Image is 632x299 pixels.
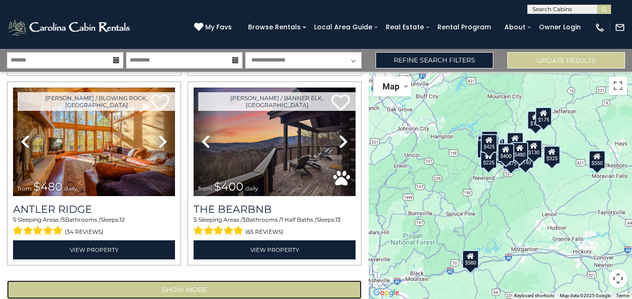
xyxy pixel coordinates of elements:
[535,107,552,126] div: $175
[194,216,197,223] span: 5
[34,180,62,193] span: $480
[544,146,560,164] div: $325
[243,20,305,34] a: Browse Rentals
[381,20,429,34] a: Real Estate
[242,216,246,223] span: 3
[7,280,362,299] button: Show More
[560,293,611,298] span: Map data ©2025 Google
[64,185,77,192] span: daily
[511,142,528,161] div: $480
[194,88,356,196] img: thumbnail_163977593.jpeg
[507,52,625,68] button: Update Results
[205,22,232,32] span: My Favs
[65,226,103,238] span: (34 reviews)
[615,22,625,33] img: mail-regular-white.png
[198,185,212,192] span: from
[507,132,524,151] div: $349
[477,140,494,158] div: $230
[383,82,399,91] span: Map
[500,20,530,34] a: About
[309,20,377,34] a: Local Area Guide
[433,20,496,34] a: Rental Program
[534,20,585,34] a: Owner Login
[13,216,16,223] span: 5
[373,76,411,96] button: Change map style
[481,131,498,149] div: $125
[120,216,125,223] span: 12
[525,140,542,158] div: $130
[194,203,356,216] a: The Bearbnb
[595,22,605,33] img: phone-regular-white.png
[13,240,175,259] a: View Property
[481,134,498,153] div: $425
[62,216,65,223] span: 5
[376,52,493,68] a: Refine Search Filters
[609,269,627,288] button: Map camera controls
[609,76,627,95] button: Toggle fullscreen view
[514,292,554,299] button: Keyboard shortcuts
[13,203,175,216] a: Antler Ridge
[194,216,356,238] div: Sleeping Areas / Bathrooms / Sleeps:
[245,185,258,192] span: daily
[480,150,497,169] div: $225
[13,88,175,196] img: thumbnail_163267178.jpeg
[214,180,243,193] span: $400
[194,22,234,33] a: My Favs
[245,226,283,238] span: (65 reviews)
[336,216,341,223] span: 13
[281,216,316,223] span: 1 Half Baths /
[194,240,356,259] a: View Property
[13,216,175,238] div: Sleeping Areas / Bathrooms / Sleeps:
[498,143,514,162] div: $400
[198,92,356,111] a: [PERSON_NAME] / Banner Elk, [GEOGRAPHIC_DATA]
[7,18,133,37] img: White-1-2.png
[589,150,606,169] div: $550
[462,250,479,269] div: $580
[527,111,544,129] div: $175
[371,287,402,299] a: Open this area in Google Maps (opens a new window)
[18,92,175,111] a: [PERSON_NAME] / Blowing Rock, [GEOGRAPHIC_DATA]
[371,287,402,299] img: Google
[616,293,629,298] a: Terms
[18,185,32,192] span: from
